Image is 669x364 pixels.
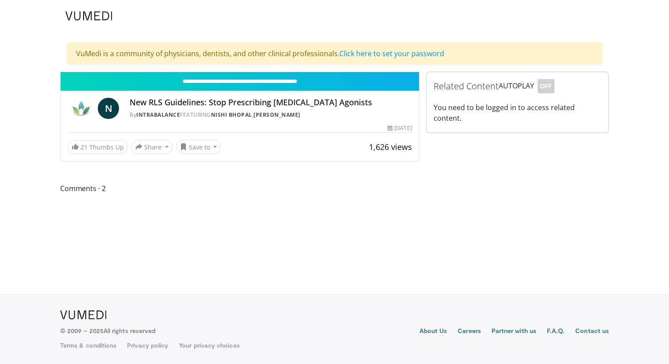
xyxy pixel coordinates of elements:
[432,100,603,125] div: You need to be logged in to access related content.
[499,81,534,91] span: AUTOPLAY
[60,326,155,335] p: © 2009 – 2025
[211,111,252,119] a: Nishi Bhopal
[339,49,444,58] a: Click here to set your password
[104,327,155,334] span: All rights reserved
[60,310,107,319] img: VuMedi Logo
[67,42,602,65] div: VuMedi is a community of physicians, dentists, and other clinical professionals.
[127,341,168,350] a: Privacy policy
[434,81,499,92] h4: Related Content
[68,98,94,119] img: IntraBalance
[575,326,609,337] a: Contact us
[130,98,412,107] h4: New RLS Guidelines: Stop Prescribing [MEDICAL_DATA] Agonists
[388,124,411,132] div: [DATE]
[68,140,128,154] a: 21 Thumbs Up
[136,111,180,119] a: IntraBalance
[547,326,565,337] a: F.A.Q.
[130,111,412,119] div: By FEATURING ,
[98,98,119,119] a: N
[65,11,112,20] img: VuMedi Logo
[179,341,239,350] a: Your privacy choices
[60,341,116,350] a: Terms & conditions
[369,142,412,152] span: 1,626 views
[458,326,481,337] a: Careers
[419,326,447,337] a: About Us
[254,111,300,119] a: [PERSON_NAME]
[81,143,88,151] span: 21
[131,140,173,154] button: Share
[60,183,419,194] span: Comments 2
[176,140,221,154] button: Save to
[492,326,536,337] a: Partner with us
